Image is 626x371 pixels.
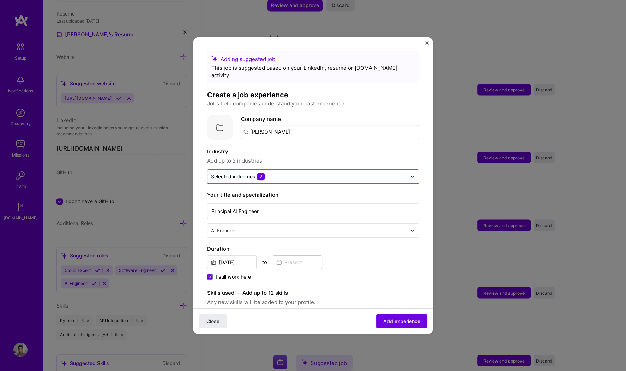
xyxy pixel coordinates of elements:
input: Search for a company... [241,125,419,139]
h4: Create a job experience [207,90,419,99]
div: Architecture / Interior Design [222,283,295,290]
div: AR / VR / XR [222,205,252,212]
img: drop icon [410,175,415,179]
span: Add experience [383,318,420,325]
div: Agriculture / AgTech [222,257,273,264]
div: Adding suggested job [211,55,415,63]
div: Aerospace [222,244,249,251]
div: This job is suggested based on your LinkedIn, resume or [DOMAIN_NAME] activity. [211,64,415,79]
label: Skills used — Add up to 12 skills [207,289,419,297]
div: Selected industries [211,173,265,180]
div: Accounting [222,218,250,225]
button: Close [199,314,227,328]
div: Advertising & AdTech [222,231,276,238]
div: 3D Printing [222,191,251,199]
span: Close [206,318,219,325]
div: Airlines / Aviation [222,270,265,277]
p: Jobs help companies understand your past experience. [207,99,419,108]
i: icon SuggestedTeams [211,55,218,62]
label: Industry [207,147,419,156]
label: Company name [241,116,281,122]
span: Add up to 2 industries. [207,157,419,165]
span: 2 [257,173,265,180]
span: Any new skills will be added to your profile. [207,298,419,306]
button: Add experience [376,314,427,328]
img: Company logo [207,115,233,140]
button: Close [425,41,429,49]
